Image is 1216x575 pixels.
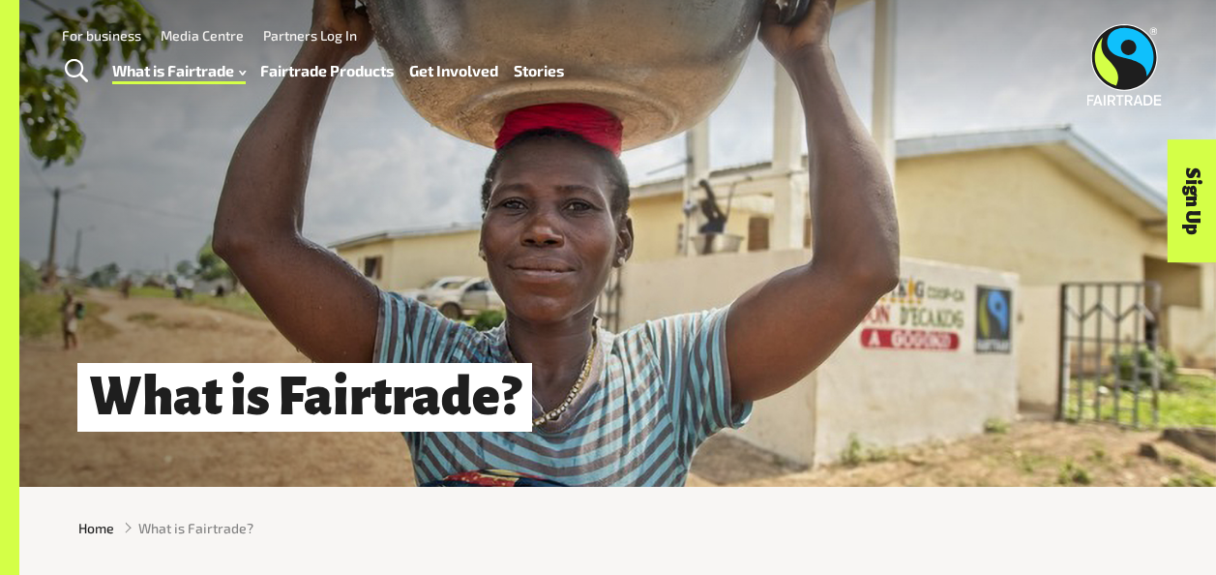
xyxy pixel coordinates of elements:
[78,518,114,538] a: Home
[77,363,532,432] h1: What is Fairtrade?
[409,57,498,84] a: Get Involved
[260,57,394,84] a: Fairtrade Products
[62,27,141,44] a: For business
[138,518,253,538] span: What is Fairtrade?
[1087,24,1162,106] img: Fairtrade Australia New Zealand logo
[112,57,246,84] a: What is Fairtrade
[263,27,357,44] a: Partners Log In
[514,57,564,84] a: Stories
[161,27,244,44] a: Media Centre
[52,47,100,96] a: Toggle Search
